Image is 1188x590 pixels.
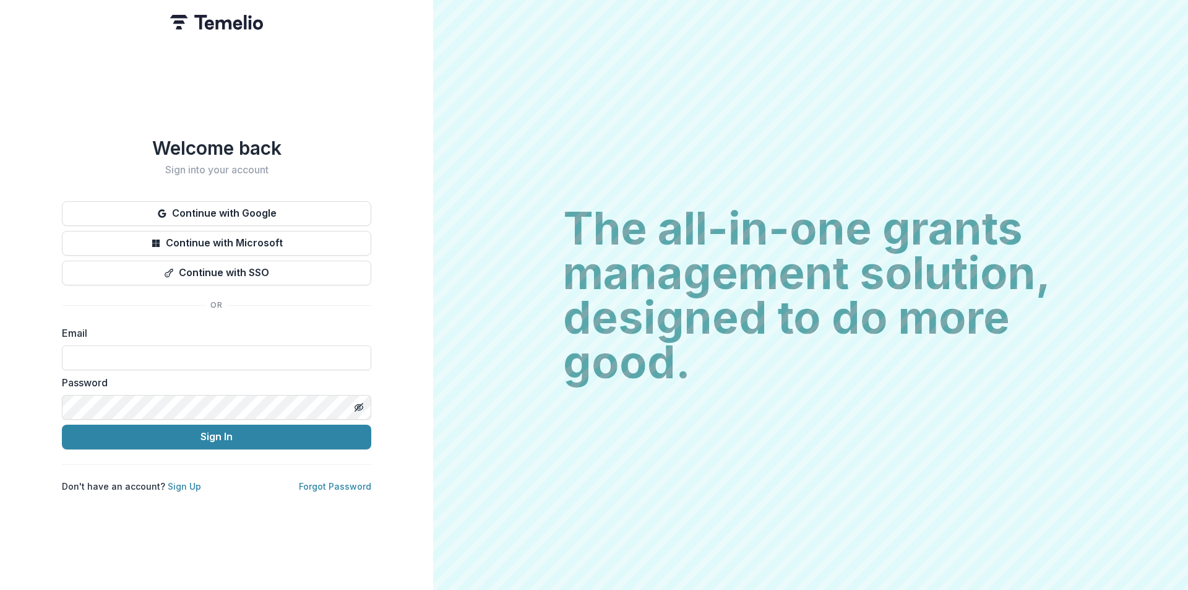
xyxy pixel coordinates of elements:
button: Continue with Google [62,201,371,226]
button: Continue with SSO [62,261,371,285]
h2: Sign into your account [62,164,371,176]
a: Sign Up [168,481,201,492]
label: Email [62,326,364,341]
a: Forgot Password [299,481,371,492]
button: Toggle password visibility [349,397,369,417]
h1: Welcome back [62,137,371,159]
p: Don't have an account? [62,480,201,493]
button: Continue with Microsoft [62,231,371,256]
img: Temelio [170,15,263,30]
label: Password [62,375,364,390]
button: Sign In [62,425,371,449]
